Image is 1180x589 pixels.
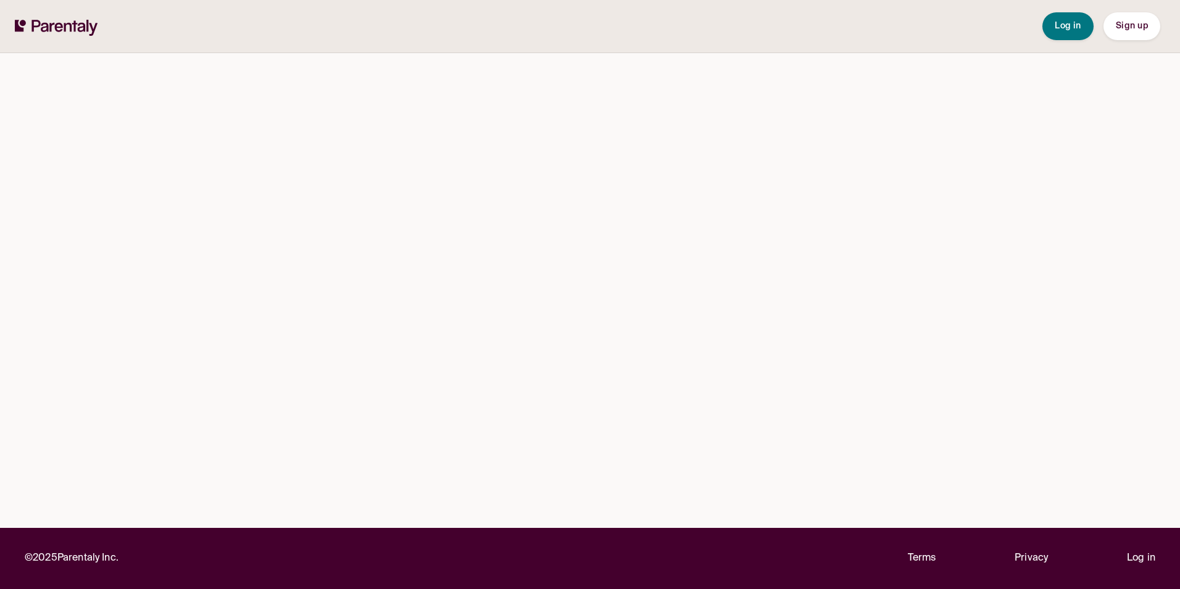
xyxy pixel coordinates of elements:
button: Log in [1042,12,1094,40]
span: Log in [1055,22,1081,30]
span: Sign up [1116,22,1148,30]
button: Sign up [1103,12,1160,40]
a: Log in [1127,550,1155,567]
a: Privacy [1015,550,1048,567]
a: Terms [908,550,936,567]
p: © 2025 Parentaly Inc. [25,550,118,567]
